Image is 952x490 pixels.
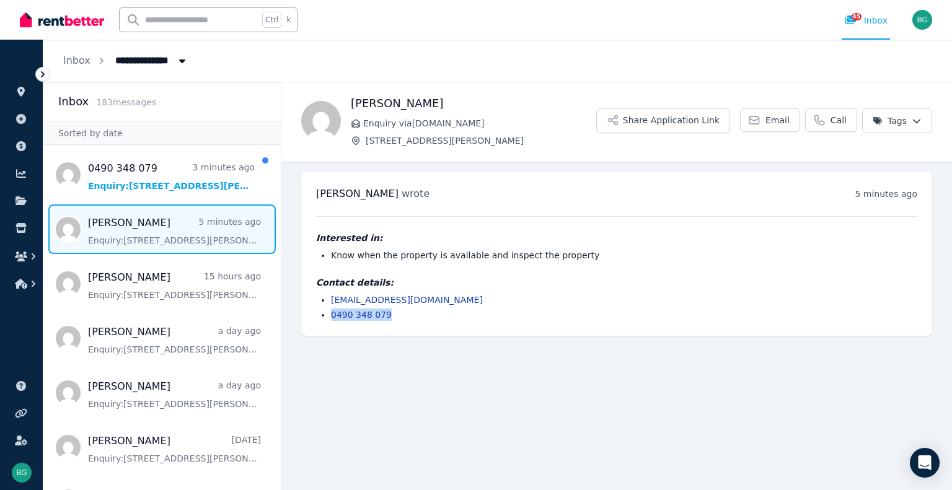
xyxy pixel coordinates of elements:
[88,325,261,356] a: [PERSON_NAME]a day agoEnquiry:[STREET_ADDRESS][PERSON_NAME].
[43,121,281,145] div: Sorted by date
[88,161,255,192] a: 0490 348 0793 minutes agoEnquiry:[STREET_ADDRESS][PERSON_NAME].
[88,379,261,410] a: [PERSON_NAME]a day agoEnquiry:[STREET_ADDRESS][PERSON_NAME].
[873,115,907,127] span: Tags
[740,108,800,132] a: Email
[862,108,932,133] button: Tags
[63,55,90,66] a: Inbox
[765,114,790,126] span: Email
[351,95,596,112] h1: [PERSON_NAME]
[262,12,281,28] span: Ctrl
[88,434,261,465] a: [PERSON_NAME][DATE]Enquiry:[STREET_ADDRESS][PERSON_NAME].
[316,232,917,244] h4: Interested in:
[301,101,341,141] img: Hamsini
[596,108,730,133] button: Share Application Link
[366,134,596,147] span: [STREET_ADDRESS][PERSON_NAME]
[331,295,483,305] a: [EMAIL_ADDRESS][DOMAIN_NAME]
[96,97,156,107] span: 183 message s
[831,114,847,126] span: Call
[402,188,430,199] span: wrote
[844,14,888,27] div: Inbox
[20,11,104,29] img: RentBetter
[331,249,917,261] li: Know when the property is available and inspect the property
[316,276,917,289] h4: Contact details:
[331,310,392,320] a: 0490 348 079
[12,463,32,483] img: Ben Gibson
[88,216,261,247] a: [PERSON_NAME]5 minutes agoEnquiry:[STREET_ADDRESS][PERSON_NAME].
[912,10,932,30] img: Ben Gibson
[316,188,399,199] span: [PERSON_NAME]
[58,93,89,110] h2: Inbox
[852,13,862,20] span: 45
[910,448,940,478] div: Open Intercom Messenger
[363,117,596,129] span: Enquiry via [DOMAIN_NAME]
[88,270,261,301] a: [PERSON_NAME]15 hours agoEnquiry:[STREET_ADDRESS][PERSON_NAME].
[286,15,291,25] span: k
[43,40,208,82] nav: Breadcrumb
[805,108,857,132] a: Call
[855,189,917,199] time: 5 minutes ago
